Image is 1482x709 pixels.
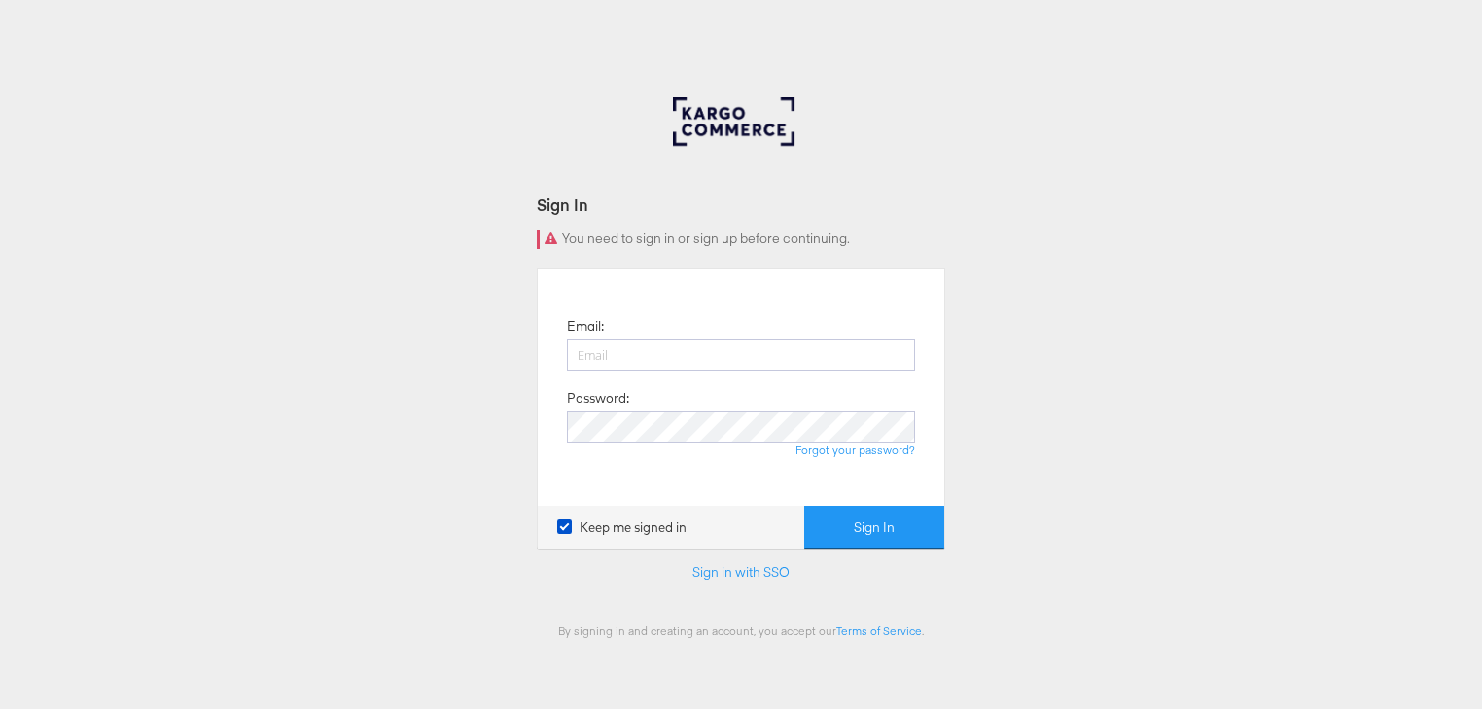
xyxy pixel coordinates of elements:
[567,317,604,336] label: Email:
[567,389,629,408] label: Password:
[795,443,915,457] a: Forgot your password?
[537,230,945,249] div: You need to sign in or sign up before continuing.
[537,623,945,638] div: By signing in and creating an account, you accept our .
[804,506,944,549] button: Sign In
[557,518,687,537] label: Keep me signed in
[692,563,790,581] a: Sign in with SSO
[567,339,915,371] input: Email
[537,194,945,216] div: Sign In
[836,623,922,638] a: Terms of Service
